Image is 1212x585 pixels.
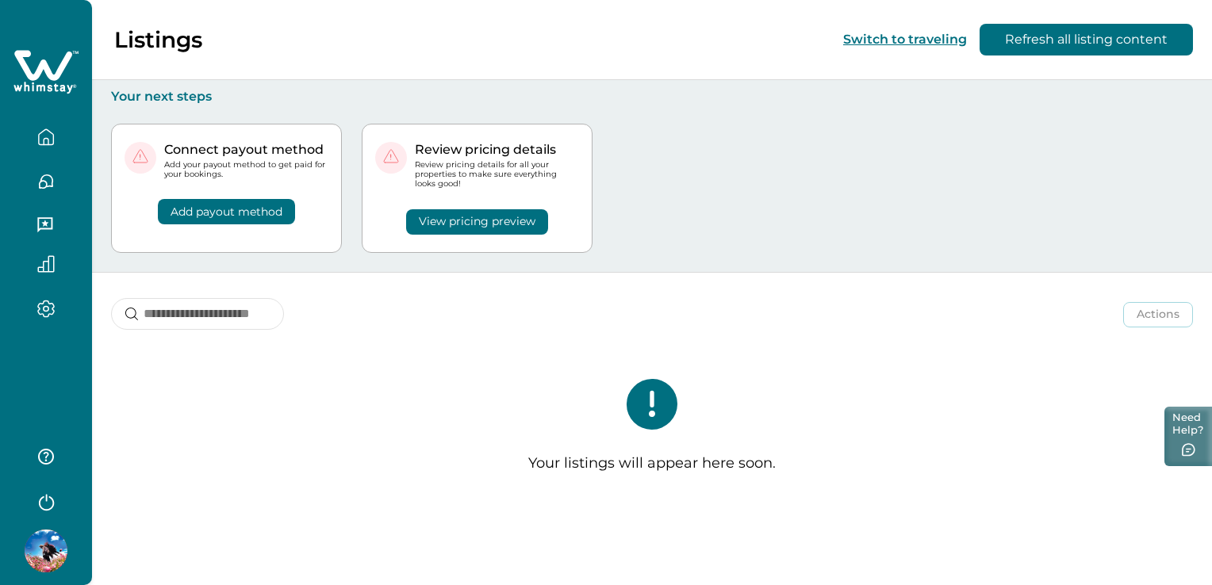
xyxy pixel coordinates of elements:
img: Whimstay Host [25,530,67,572]
p: Your next steps [111,89,1193,105]
button: Switch to traveling [843,32,967,47]
p: Review pricing details [415,142,579,158]
button: Need Help? [1164,407,1212,466]
button: View pricing preview [406,209,548,235]
p: Add your payout method to get paid for your bookings. [164,160,328,179]
p: Connect payout method [164,142,328,158]
p: Review pricing details for all your properties to make sure everything looks good! [415,160,579,189]
p: Listings [114,26,202,53]
p: Your listings will appear here soon. [528,455,776,472]
button: Add payout method [158,199,295,224]
button: Refresh all listing content [980,24,1193,55]
button: Actions [1123,302,1193,327]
